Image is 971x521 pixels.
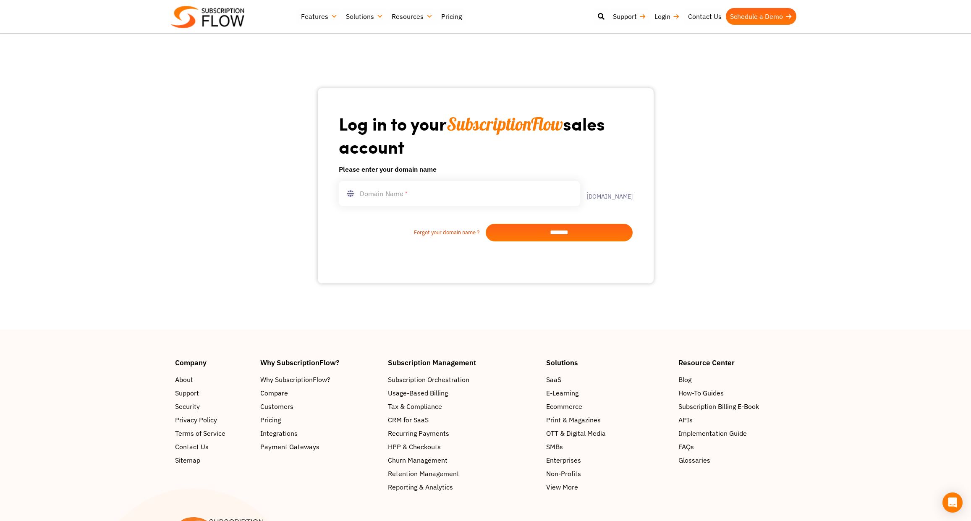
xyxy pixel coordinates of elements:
span: Terms of Service [175,428,225,438]
span: How-To Guides [678,388,724,398]
h4: Company [175,359,252,366]
span: Payment Gateways [260,442,319,452]
a: Retention Management [388,469,538,479]
span: Security [175,401,200,411]
span: Why SubscriptionFlow? [260,374,330,385]
span: Retention Management [388,469,459,479]
a: Implementation Guide [678,428,796,438]
span: Non-Profits [546,469,581,479]
span: HPP & Checkouts [388,442,441,452]
a: SMBs [546,442,670,452]
a: E-Learning [546,388,670,398]
a: Resources [387,8,437,25]
span: Subscription Billing E-Book [678,401,759,411]
a: Glossaries [678,455,796,465]
a: Features [297,8,342,25]
a: Forgot your domain name ? [339,228,486,237]
a: Ecommerce [546,401,670,411]
span: Reporting & Analytics [388,482,453,492]
span: APIs [678,415,693,425]
a: Pricing [260,415,380,425]
a: Sitemap [175,455,252,465]
a: How-To Guides [678,388,796,398]
a: Recurring Payments [388,428,538,438]
a: About [175,374,252,385]
label: .[DOMAIN_NAME] [580,188,633,199]
a: Tax & Compliance [388,401,538,411]
span: View More [546,482,578,492]
a: Pricing [437,8,466,25]
span: About [175,374,193,385]
a: Compare [260,388,380,398]
span: Subscription Orchestration [388,374,469,385]
span: Churn Management [388,455,448,465]
a: Support [175,388,252,398]
span: Usage-Based Billing [388,388,448,398]
span: SubscriptionFlow [447,113,563,135]
a: HPP & Checkouts [388,442,538,452]
span: Contact Us [175,442,209,452]
a: Support [609,8,650,25]
img: Subscriptionflow [171,6,244,28]
h6: Please enter your domain name [339,164,633,174]
a: Integrations [260,428,380,438]
span: OTT & Digital Media [546,428,606,438]
span: Ecommerce [546,401,582,411]
span: Print & Magazines [546,415,601,425]
span: Privacy Policy [175,415,217,425]
a: Payment Gateways [260,442,380,452]
a: Usage-Based Billing [388,388,538,398]
a: FAQs [678,442,796,452]
a: Subscription Orchestration [388,374,538,385]
span: Enterprises [546,455,581,465]
span: E-Learning [546,388,578,398]
span: Implementation Guide [678,428,747,438]
div: Open Intercom Messenger [942,492,963,513]
a: Solutions [342,8,387,25]
a: View More [546,482,670,492]
span: Recurring Payments [388,428,449,438]
h4: Why SubscriptionFlow? [260,359,380,366]
h1: Log in to your sales account [339,113,633,157]
a: Terms of Service [175,428,252,438]
span: Compare [260,388,288,398]
a: Print & Magazines [546,415,670,425]
span: CRM for SaaS [388,415,429,425]
a: SaaS [546,374,670,385]
a: Reporting & Analytics [388,482,538,492]
a: Why SubscriptionFlow? [260,374,380,385]
a: Blog [678,374,796,385]
a: Privacy Policy [175,415,252,425]
span: FAQs [678,442,694,452]
h4: Resource Center [678,359,796,366]
a: Customers [260,401,380,411]
a: Enterprises [546,455,670,465]
span: Pricing [260,415,281,425]
span: SaaS [546,374,561,385]
a: OTT & Digital Media [546,428,670,438]
a: Non-Profits [546,469,670,479]
h4: Subscription Management [388,359,538,366]
a: Security [175,401,252,411]
a: Churn Management [388,455,538,465]
span: Integrations [260,428,298,438]
span: Customers [260,401,293,411]
span: SMBs [546,442,563,452]
a: Contact Us [684,8,726,25]
a: Login [650,8,684,25]
a: Schedule a Demo [726,8,796,25]
span: Glossaries [678,455,710,465]
a: APIs [678,415,796,425]
span: Blog [678,374,691,385]
span: Support [175,388,199,398]
h4: Solutions [546,359,670,366]
span: Sitemap [175,455,200,465]
a: Subscription Billing E-Book [678,401,796,411]
a: CRM for SaaS [388,415,538,425]
a: Contact Us [175,442,252,452]
span: Tax & Compliance [388,401,442,411]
